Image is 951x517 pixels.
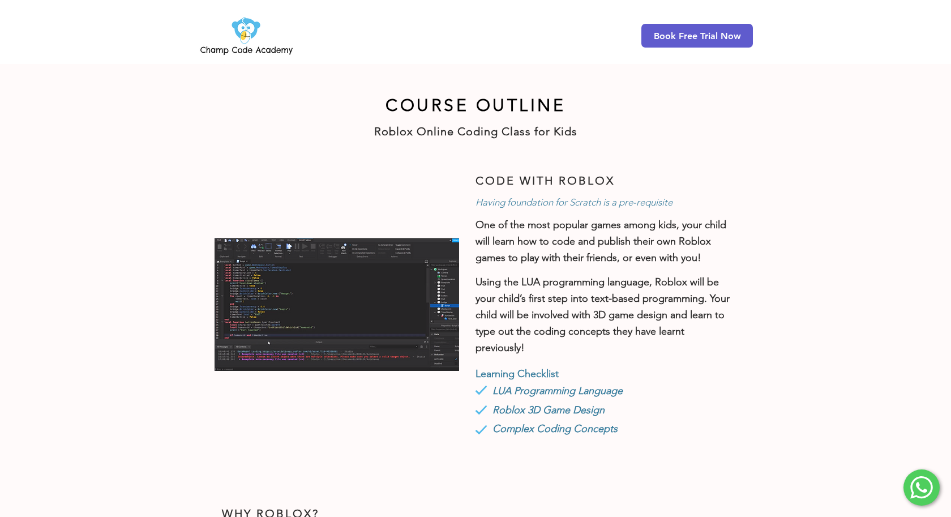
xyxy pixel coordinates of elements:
[215,238,459,371] img: Roblox ss 2.PNG
[654,31,741,41] span: Book Free Trial Now
[475,196,672,208] span: Having foundation for Scratch is a pre-requisite
[475,274,730,356] p: Using the LUA programming language, Roblox will be your child’s first step into text-based progra...
[475,217,730,266] p: One of the most popular games among kids, your child will learn how to code and publish their own...
[475,368,559,380] span: Learning Checklist
[385,95,566,116] span: COURSE OUTLINE
[475,174,615,187] span: CODE WITH ROBLOX
[374,125,577,138] span: Roblox Online Coding Class for Kids
[492,404,605,416] span: Roblox 3D Game Design
[641,24,753,48] a: Book Free Trial Now
[492,384,623,397] span: LUA Programming Language
[492,422,618,435] span: Complex Coding Concepts
[198,14,295,58] img: Champ Code Academy Logo PNG.png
